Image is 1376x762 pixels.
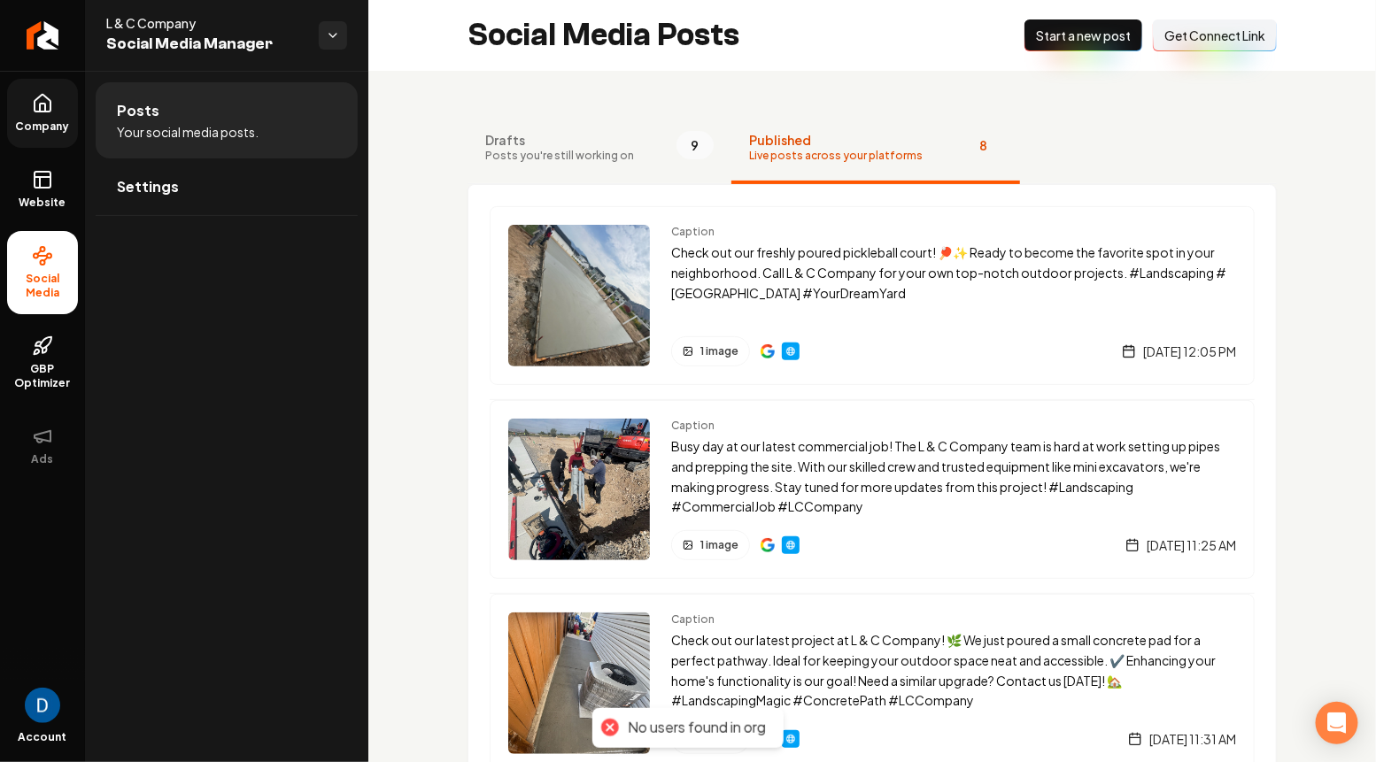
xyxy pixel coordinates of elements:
div: Open Intercom Messenger [1316,702,1358,744]
span: Caption [671,419,1236,433]
p: Busy day at our latest commercial job! The L & C Company team is hard at work setting up pipes an... [671,436,1236,517]
span: Settings [117,176,179,197]
a: GBP Optimizer [7,321,78,404]
span: Your social media posts. [117,123,259,141]
span: GBP Optimizer [7,362,78,390]
button: Get Connect Link [1153,19,1277,51]
span: Get Connect Link [1164,27,1265,44]
img: Rebolt Logo [27,21,59,50]
span: Drafts [485,131,634,149]
img: Post preview [508,225,650,366]
img: Google [761,344,775,358]
span: Posts [117,100,159,121]
span: Social Media Manager [106,32,305,57]
img: Post preview [508,419,650,560]
h2: Social Media Posts [468,18,739,53]
a: Website [782,730,800,748]
button: DraftsPosts you're still working on9 [468,113,731,184]
img: David Rice [25,688,60,723]
span: [DATE] 12:05 PM [1143,343,1236,360]
span: 9 [676,131,714,159]
span: Account [19,730,67,744]
img: Website [784,538,798,552]
span: [DATE] 11:25 AM [1147,536,1236,554]
a: Website [7,155,78,224]
button: Start a new post [1024,19,1142,51]
img: Google [761,538,775,552]
img: Website [784,732,798,746]
span: 8 [965,131,1002,159]
span: L & C Company [106,14,305,32]
a: View on Google Business Profile [761,538,775,552]
span: Posts you're still working on [485,149,634,163]
span: 1 image [700,538,738,552]
img: Website [784,344,798,358]
a: Post previewCaptionCheck out our freshly poured pickleball court! 🏓✨ Ready to become the favorite... [490,206,1255,385]
a: Website [782,343,800,360]
span: Social Media [7,272,78,300]
a: Settings [96,158,358,215]
span: 1 image [700,344,738,358]
a: Website [782,536,800,554]
span: Website [12,196,73,210]
a: Company [7,79,78,148]
a: View on Google Business Profile [761,344,775,358]
button: Ads [7,412,78,481]
span: Live posts across your platforms [749,149,923,163]
span: Caption [671,225,1236,239]
span: Ads [25,452,61,466]
nav: Tabs [468,113,1277,184]
span: Start a new post [1036,27,1131,44]
span: Company [9,119,77,134]
a: Post previewCaptionBusy day at our latest commercial job! The L & C Company team is hard at work ... [490,399,1255,579]
div: No users found in org [628,719,766,737]
button: Open user button [25,688,60,723]
img: Post preview [508,612,650,754]
span: Published [749,131,923,149]
button: PublishedLive posts across your platforms8 [731,113,1020,184]
p: Check out our freshly poured pickleball court! 🏓✨ Ready to become the favorite spot in your neigh... [671,242,1236,303]
p: Check out our latest project at L & C Company! 🌿 We just poured a small concrete pad for a perfec... [671,630,1236,711]
span: [DATE] 11:31 AM [1149,730,1236,748]
span: Caption [671,612,1236,627]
